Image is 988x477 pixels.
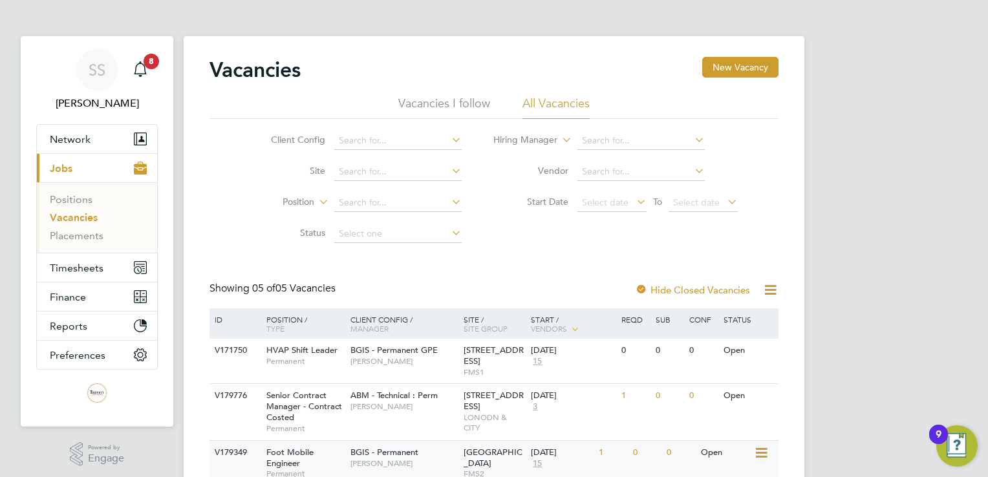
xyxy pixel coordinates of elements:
[686,339,720,363] div: 0
[652,308,686,330] div: Sub
[522,96,590,119] li: All Vacancies
[211,441,257,465] div: V179349
[464,323,508,334] span: Site Group
[350,344,438,355] span: BGIS - Permanent GPE
[720,308,777,330] div: Status
[89,61,105,78] span: SS
[350,447,418,458] span: BGIS - Permanent
[50,262,103,274] span: Timesheets
[37,282,157,311] button: Finance
[37,253,157,282] button: Timesheets
[50,349,105,361] span: Preferences
[266,447,314,469] span: Foot Mobile Engineer
[649,193,666,210] span: To
[577,132,705,150] input: Search for...
[528,308,618,341] div: Start /
[209,282,338,295] div: Showing
[37,154,157,182] button: Jobs
[460,308,528,339] div: Site /
[334,194,462,212] input: Search for...
[252,282,336,295] span: 05 Vacancies
[464,390,524,412] span: [STREET_ADDRESS]
[531,345,615,356] div: [DATE]
[618,339,652,363] div: 0
[635,284,750,296] label: Hide Closed Vacancies
[266,423,344,434] span: Permanent
[50,162,72,175] span: Jobs
[686,308,720,330] div: Conf
[37,341,157,369] button: Preferences
[36,383,158,403] a: Go to home page
[483,134,557,147] label: Hiring Manager
[209,57,301,83] h2: Vacancies
[531,390,615,401] div: [DATE]
[531,447,592,458] div: [DATE]
[398,96,490,119] li: Vacancies I follow
[720,339,777,363] div: Open
[88,442,124,453] span: Powered by
[211,384,257,408] div: V179776
[266,356,344,366] span: Permanent
[702,57,779,78] button: New Vacancy
[37,182,157,253] div: Jobs
[266,390,342,423] span: Senior Contract Manager - Contract Costed
[531,323,567,334] span: Vendors
[464,447,522,469] span: [GEOGRAPHIC_DATA]
[720,384,777,408] div: Open
[211,308,257,330] div: ID
[251,227,325,238] label: Status
[596,441,629,465] div: 1
[21,36,173,427] nav: Main navigation
[266,323,285,334] span: Type
[652,339,686,363] div: 0
[211,339,257,363] div: V171750
[50,229,103,242] a: Placements
[50,133,91,145] span: Network
[936,425,978,467] button: Open Resource Center, 9 new notifications
[50,320,87,332] span: Reports
[334,132,462,150] input: Search for...
[36,49,158,111] a: SS[PERSON_NAME]
[652,384,686,408] div: 0
[87,383,107,403] img: trevettgroup-logo-retina.png
[531,401,539,412] span: 3
[464,412,525,432] span: LONODN & CITY
[266,344,338,355] span: HVAP Shift Leader
[531,458,544,469] span: 15
[36,96,158,111] span: Steve Shine
[936,434,941,451] div: 9
[251,165,325,176] label: Site
[630,441,663,465] div: 0
[88,453,124,464] span: Engage
[50,211,98,224] a: Vacancies
[464,344,524,366] span: [STREET_ADDRESS]
[251,134,325,145] label: Client Config
[350,323,389,334] span: Manager
[531,356,544,367] span: 15
[37,312,157,340] button: Reports
[350,458,457,469] span: [PERSON_NAME]
[663,441,697,465] div: 0
[350,390,438,401] span: ABM - Technical : Perm
[494,196,568,207] label: Start Date
[37,125,157,153] button: Network
[698,441,754,465] div: Open
[686,384,720,408] div: 0
[582,196,628,208] span: Select date
[350,356,457,366] span: [PERSON_NAME]
[70,442,125,467] a: Powered byEngage
[577,163,705,181] input: Search for...
[334,163,462,181] input: Search for...
[673,196,720,208] span: Select date
[144,54,159,69] span: 8
[464,367,525,377] span: FMS1
[494,165,568,176] label: Vendor
[347,308,460,339] div: Client Config /
[240,196,314,209] label: Position
[350,401,457,412] span: [PERSON_NAME]
[257,308,347,339] div: Position /
[127,49,153,90] a: 8
[50,291,86,303] span: Finance
[50,193,92,206] a: Positions
[252,282,275,295] span: 05 of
